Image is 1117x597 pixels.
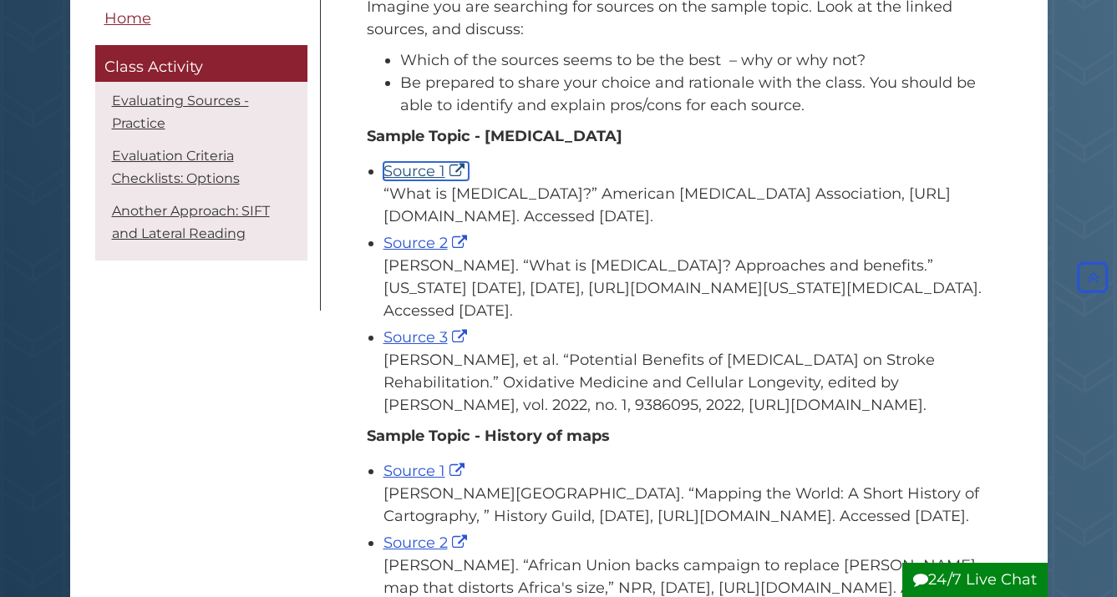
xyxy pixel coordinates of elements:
a: Source 2 [383,234,471,252]
strong: Sample Topic - History of maps [367,427,610,445]
button: 24/7 Live Chat [902,563,1048,597]
li: Which of the sources seems to be the best – why or why not? [400,49,989,72]
a: Another Approach: SIFT and Lateral Reading [112,203,270,241]
a: Source 3 [383,328,471,347]
a: Source 1 [383,162,469,180]
a: Source 2 [383,534,471,552]
span: Class Activity [104,58,203,77]
a: Back to Top [1073,268,1113,286]
a: Evaluation Criteria Checklists: Options [112,148,240,186]
span: Home [104,9,151,28]
a: Class Activity [95,46,307,83]
div: [PERSON_NAME][GEOGRAPHIC_DATA]. “Mapping the World: A Short History of Cartography, ” History Gui... [383,483,989,528]
a: Source 1 [383,462,469,480]
div: [PERSON_NAME], et al. “Potential Benefits of [MEDICAL_DATA] on Stroke Rehabilitation.” Oxidative ... [383,349,989,417]
li: Be prepared to share your choice and rationale with the class. You should be able to identify and... [400,72,989,117]
div: “What is [MEDICAL_DATA]?” American [MEDICAL_DATA] Association, [URL][DOMAIN_NAME]. Accessed [DATE]. [383,183,989,228]
div: [PERSON_NAME]. “What is [MEDICAL_DATA]? Approaches and benefits.” [US_STATE] [DATE], [DATE], [URL... [383,255,989,322]
a: Evaluating Sources - Practice [112,93,249,131]
strong: Sample Topic - [MEDICAL_DATA] [367,127,622,145]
